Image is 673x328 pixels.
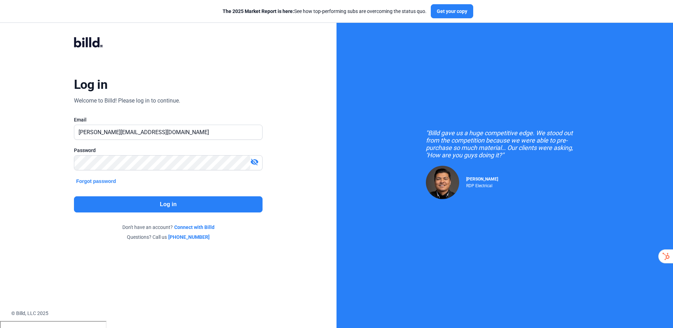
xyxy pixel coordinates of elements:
span: [PERSON_NAME] [466,177,498,182]
a: [PHONE_NUMBER] [168,234,210,241]
button: Log in [74,196,263,212]
div: Welcome to Billd! Please log in to continue. [74,97,180,105]
div: Don't have an account? [74,224,263,231]
div: Password [74,147,263,154]
div: See how top-performing subs are overcoming the status quo. [223,8,427,15]
mat-icon: visibility_off [250,158,259,166]
button: Forgot password [74,177,118,185]
div: Log in [74,77,107,92]
div: Email [74,116,263,123]
a: Connect with Billd [174,224,215,231]
img: Raul Pacheco [426,166,459,199]
div: Questions? Call us [74,234,263,241]
span: The 2025 Market Report is here: [223,8,294,14]
div: RDP Electrical [466,182,498,188]
button: Get your copy [431,4,473,18]
div: "Billd gave us a huge competitive edge. We stood out from the competition because we were able to... [426,129,584,159]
